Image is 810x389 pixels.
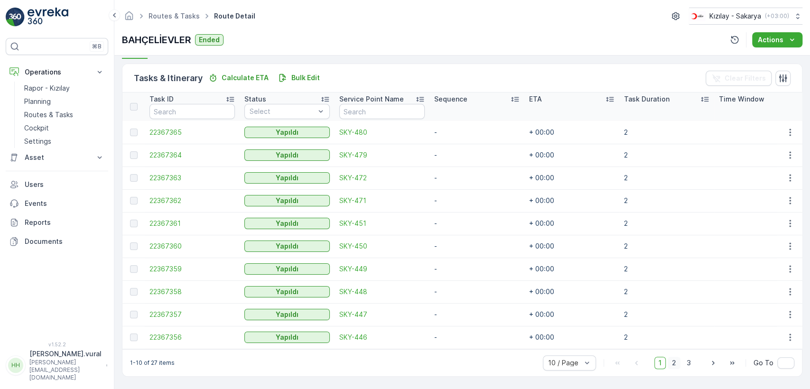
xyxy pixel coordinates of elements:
a: SKY-448 [339,287,425,296]
p: 2 [624,241,709,251]
button: Yapıldı [244,127,330,138]
p: 2 [624,173,709,183]
p: 1-10 of 27 items [130,359,175,367]
td: - [429,189,524,212]
button: Yapıldı [244,241,330,252]
p: Service Point Name [339,94,404,104]
p: Actions [758,35,783,45]
td: + 00:00 [524,258,619,280]
td: + 00:00 [524,144,619,167]
a: 22367361 [149,219,235,228]
span: Go To [754,358,773,368]
a: SKY-446 [339,333,425,342]
a: SKY-449 [339,264,425,274]
a: Routes & Tasks [20,108,108,121]
p: Reports [25,218,104,227]
td: + 00:00 [524,121,619,144]
input: Search [339,104,425,119]
p: Rapor - Kızılay [24,83,70,93]
button: Yapıldı [244,309,330,320]
p: Yapıldı [276,196,298,205]
a: Reports [6,213,108,232]
a: SKY-479 [339,150,425,160]
span: 3 [682,357,695,369]
a: 22367359 [149,264,235,274]
p: Bulk Edit [291,73,320,83]
p: Documents [25,237,104,246]
button: Bulk Edit [274,72,324,83]
p: 2 [624,264,709,274]
td: - [429,258,524,280]
a: SKY-480 [339,128,425,137]
div: Toggle Row Selected [130,333,138,341]
span: SKY-472 [339,173,425,183]
div: Toggle Row Selected [130,288,138,296]
p: Kızılay - Sakarya [709,11,761,21]
a: SKY-451 [339,219,425,228]
p: Tasks & Itinerary [134,72,203,85]
div: Toggle Row Selected [130,174,138,182]
td: - [429,280,524,303]
td: + 00:00 [524,167,619,189]
td: - [429,167,524,189]
p: 2 [624,196,709,205]
input: Search [149,104,235,119]
span: SKY-471 [339,196,425,205]
td: - [429,326,524,349]
td: - [429,144,524,167]
p: Calculate ETA [222,73,269,83]
a: 22367363 [149,173,235,183]
a: 22367362 [149,196,235,205]
span: 2 [668,357,680,369]
td: + 00:00 [524,280,619,303]
td: + 00:00 [524,303,619,326]
p: Yapıldı [276,219,298,228]
button: Ended [195,34,223,46]
p: [PERSON_NAME].vural [29,349,102,359]
img: logo_light-DOdMpM7g.png [28,8,68,27]
div: Toggle Row Selected [130,242,138,250]
p: [PERSON_NAME][EMAIL_ADDRESS][DOMAIN_NAME] [29,359,102,381]
span: 22367358 [149,287,235,296]
a: Documents [6,232,108,251]
img: k%C4%B1z%C4%B1lay_DTAvauz.png [689,11,706,21]
a: Rapor - Kızılay [20,82,108,95]
p: Asset [25,153,89,162]
p: Yapıldı [276,241,298,251]
p: Clear Filters [725,74,766,83]
button: Clear Filters [706,71,772,86]
a: 22367356 [149,333,235,342]
button: Operations [6,63,108,82]
p: ⌘B [92,43,102,50]
p: 2 [624,333,709,342]
p: Task ID [149,94,174,104]
a: 22367364 [149,150,235,160]
button: Yapıldı [244,332,330,343]
td: - [429,121,524,144]
p: Events [25,199,104,208]
button: Actions [752,32,802,47]
a: SKY-450 [339,241,425,251]
a: 22367357 [149,310,235,319]
a: Events [6,194,108,213]
td: + 00:00 [524,212,619,235]
p: ( +03:00 ) [765,12,789,20]
p: Time Window [719,94,764,104]
button: Calculate ETA [205,72,272,83]
p: 2 [624,128,709,137]
a: Cockpit [20,121,108,135]
p: Yapıldı [276,128,298,137]
a: Planning [20,95,108,108]
button: Yapıldı [244,172,330,184]
p: 2 [624,150,709,160]
p: Yapıldı [276,173,298,183]
button: Asset [6,148,108,167]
